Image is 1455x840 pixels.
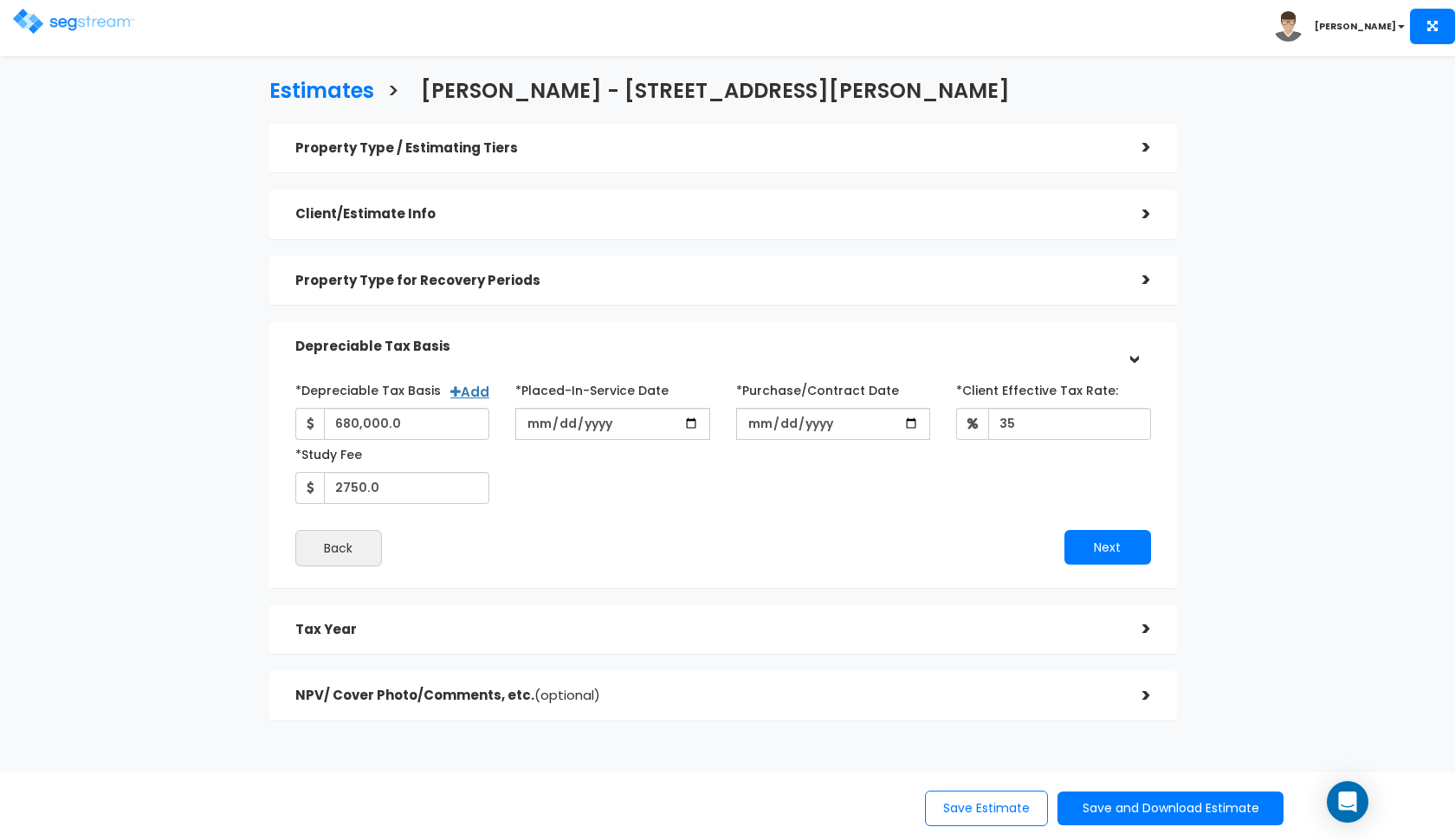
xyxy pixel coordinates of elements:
[1116,267,1151,294] div: >
[925,791,1048,826] button: Save Estimate
[1116,201,1151,228] div: >
[295,141,1116,156] h5: Property Type / Estimating Tiers
[295,339,1116,354] h5: Depreciable Tax Basis
[295,530,382,566] button: Back
[13,9,134,34] img: logo.png
[295,274,1116,288] h5: Property Type for Recovery Periods
[1327,781,1368,823] div: Open Intercom Messenger
[295,207,1116,222] h5: Client/Estimate Info
[1116,134,1151,161] div: >
[1064,530,1151,565] button: Next
[515,376,669,399] label: *Placed-In-Service Date
[1116,616,1151,643] div: >
[387,80,399,107] h3: >
[295,440,362,463] label: *Study Fee
[736,376,899,399] label: *Purchase/Contract Date
[956,376,1118,399] label: *Client Effective Tax Rate:
[295,688,1116,703] h5: NPV/ Cover Photo/Comments, etc.
[421,80,1010,107] h3: [PERSON_NAME] - [STREET_ADDRESS][PERSON_NAME]
[269,80,374,107] h3: Estimates
[295,376,441,399] label: *Depreciable Tax Basis
[1057,792,1284,825] button: Save and Download Estimate
[1273,11,1303,42] img: avatar.png
[1120,330,1147,365] div: >
[450,383,489,401] a: Add
[295,623,1116,637] h5: Tax Year
[1315,20,1396,33] b: [PERSON_NAME]
[1116,682,1151,709] div: >
[256,62,374,115] a: Estimates
[534,686,600,704] span: (optional)
[408,62,1010,115] a: [PERSON_NAME] - [STREET_ADDRESS][PERSON_NAME]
